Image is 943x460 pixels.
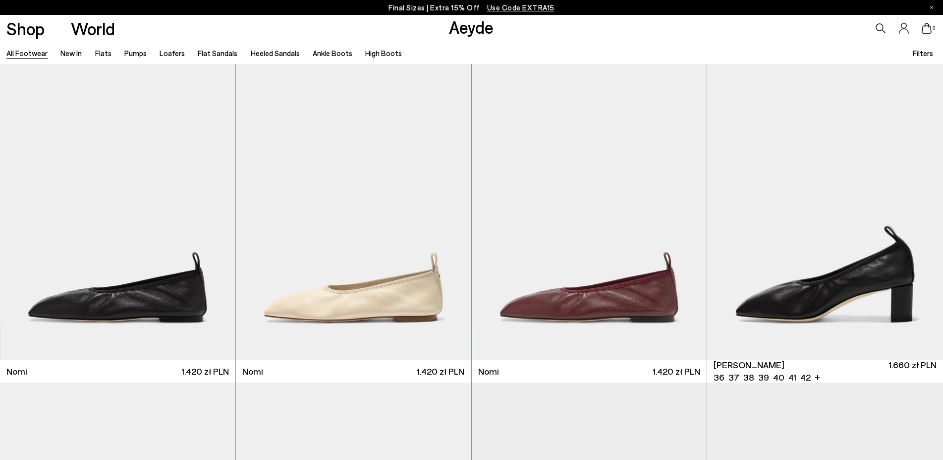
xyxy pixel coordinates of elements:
[788,371,796,384] li: 41
[815,370,820,384] li: +
[417,365,464,378] span: 1.420 zł PLN
[913,49,933,58] span: Filters
[236,64,471,360] img: Nomi Ruched Flats
[6,49,48,58] a: All Footwear
[449,16,494,37] a: Aeyde
[743,371,754,384] li: 38
[714,371,724,384] li: 36
[6,20,45,37] a: Shop
[714,359,784,371] span: [PERSON_NAME]
[242,365,263,378] span: Nomi
[198,49,237,58] a: Flat Sandals
[773,371,784,384] li: 40
[472,64,707,360] img: Nomi Ruched Flats
[313,49,352,58] a: Ankle Boots
[800,371,811,384] li: 42
[71,20,115,37] a: World
[728,371,739,384] li: 37
[181,365,229,378] span: 1.420 zł PLN
[478,365,499,378] span: Nomi
[653,365,700,378] span: 1.420 zł PLN
[388,1,555,14] p: Final Sizes | Extra 15% Off
[472,360,707,383] a: Nomi 1.420 zł PLN
[758,371,769,384] li: 39
[707,64,943,360] div: 1 / 6
[365,49,402,58] a: High Boots
[95,49,111,58] a: Flats
[888,359,937,384] span: 1.660 zł PLN
[922,23,932,34] a: 0
[236,360,471,383] a: Nomi 1.420 zł PLN
[124,49,147,58] a: Pumps
[251,49,300,58] a: Heeled Sandals
[932,26,937,31] span: 0
[707,64,943,360] a: Next slide Previous slide
[714,371,808,384] ul: variant
[487,3,555,12] span: Navigate to /collections/ss25-final-sizes
[60,49,82,58] a: New In
[707,64,943,360] img: Narissa Ruched Pumps
[160,49,185,58] a: Loafers
[707,360,943,383] a: [PERSON_NAME] 36 37 38 39 40 41 42 + 1.660 zł PLN
[6,365,27,378] span: Nomi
